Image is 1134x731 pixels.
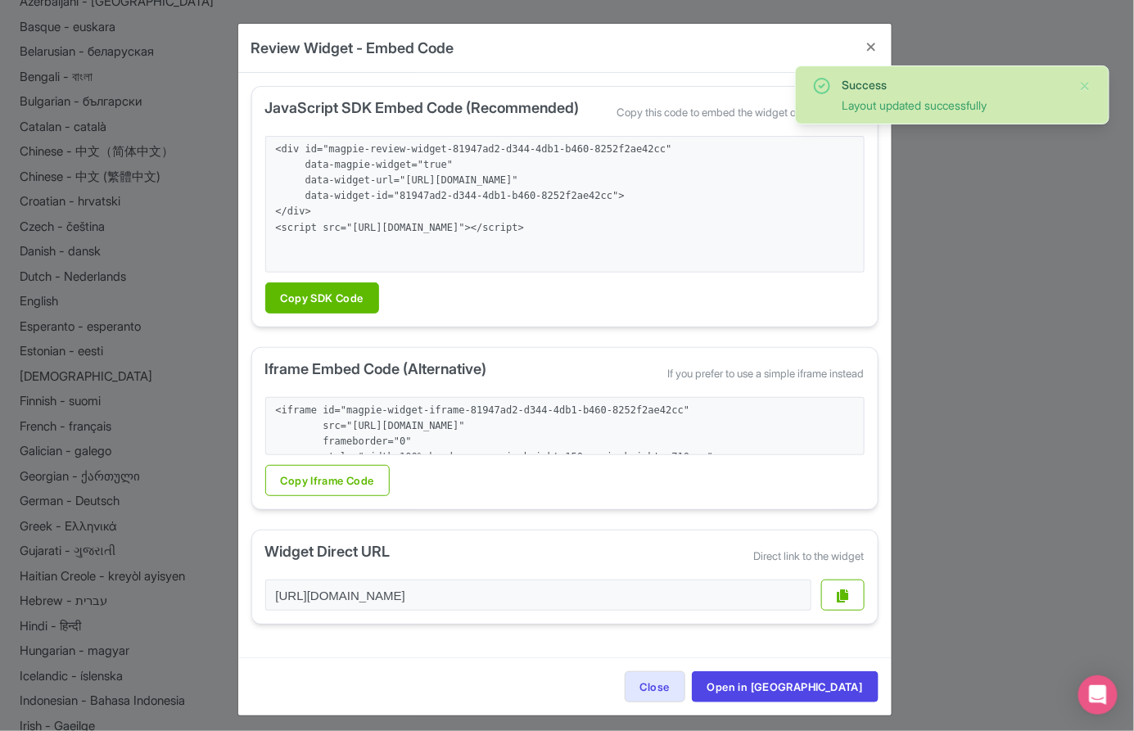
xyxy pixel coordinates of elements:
[265,282,379,314] button: Copy SDK Code
[1079,76,1092,96] button: Close
[265,136,865,273] textarea: <div id="magpie-review-widget-81947ad2-d344-4db1-b460-8252f2ae42cc" data-magpie-widget="true" dat...
[265,465,390,496] button: Copy Iframe Code
[692,671,879,702] button: Open in [GEOGRAPHIC_DATA]
[842,97,1066,114] div: Layout updated successfully
[668,366,865,382] small: If you prefer to use a simple iframe instead
[617,105,865,121] small: Copy this code to embed the widget on your website
[625,671,685,702] button: Close
[265,100,580,116] h5: JavaScript SDK Embed Code (Recommended)
[842,76,1066,93] div: Success
[265,397,865,456] textarea: <iframe id="magpie-widget-iframe-81947ad2-d344-4db1-b460-8252f2ae42cc" src="[URL][DOMAIN_NAME]" f...
[265,544,391,560] h5: Widget Direct URL
[265,361,487,377] h5: Iframe Embed Code (Alternative)
[852,24,892,70] button: Close
[1078,675,1118,715] div: Open Intercom Messenger
[251,37,454,59] h4: Review Widget - Embed Code
[754,548,865,565] small: Direct link to the widget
